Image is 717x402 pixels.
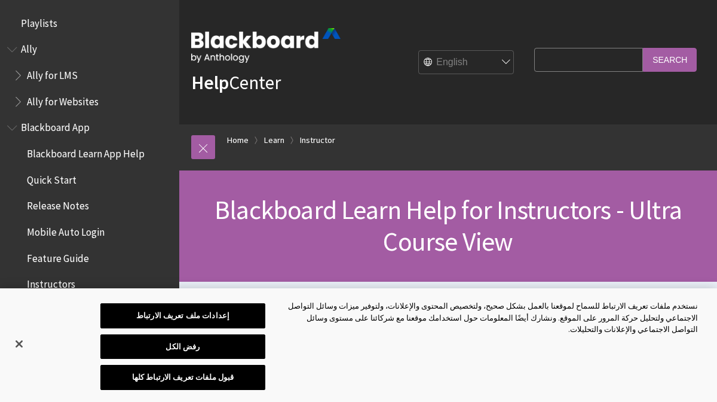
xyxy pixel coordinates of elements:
img: Blackboard by Anthology [191,28,341,63]
span: Ally for LMS [27,65,78,81]
span: Blackboard App [21,118,90,134]
button: إعدادات ملف تعريف الارتباط [100,303,265,328]
button: قبول ملفات تعريف الارتباط كلها [100,365,265,390]
span: Ally for Websites [27,92,99,108]
nav: Book outline for Anthology Ally Help [7,39,172,112]
span: Quick Start [27,170,76,186]
span: Mobile Auto Login [27,222,105,238]
nav: Book outline for Playlists [7,13,172,33]
a: Instructor [300,133,335,148]
span: Release Notes [27,196,89,212]
button: إغلاق [6,331,32,357]
button: رفض الكل [100,334,265,360]
input: Search [643,48,697,71]
a: HelpCenter [191,71,281,95]
span: Instructors [27,275,75,291]
a: Learn [264,133,284,148]
a: Home [227,133,249,148]
select: Site Language Selector [419,51,514,75]
span: Ally [21,39,37,56]
span: Blackboard Learn Help for Instructors - Ultra Course View [215,193,682,258]
strong: Help [191,71,229,95]
span: Playlists [21,13,57,29]
div: نستخدم ملفات تعريف الارتباط للسماح لموقعنا بالعمل بشكل صحيح، ولتخصيص المحتوى والإعلانات، ولتوفير ... [287,300,698,336]
span: Blackboard Learn App Help [27,144,145,160]
span: Feature Guide [27,248,89,264]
